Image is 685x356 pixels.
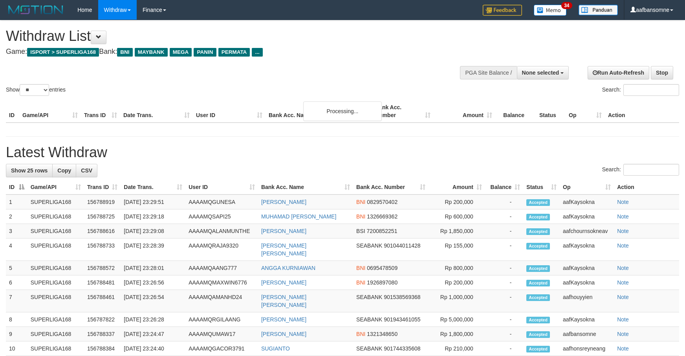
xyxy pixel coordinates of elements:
td: aafKaysokna [560,195,614,209]
span: Copy 1926897080 to clipboard [367,279,397,286]
th: Game/API: activate to sort column ascending [27,180,84,195]
span: Copy 901943461055 to clipboard [384,316,420,323]
span: Accepted [526,243,550,250]
th: ID [6,100,19,123]
td: aafKaysokna [560,312,614,327]
th: User ID [193,100,266,123]
input: Search: [623,164,679,176]
th: Game/API [19,100,81,123]
span: MAYBANK [135,48,168,57]
td: 3 [6,224,27,239]
h1: Withdraw List [6,28,449,44]
button: None selected [517,66,569,79]
label: Search: [602,164,679,176]
td: AAAAMQAANG777 [185,261,258,275]
td: AAAAMQRGILAANG [185,312,258,327]
td: AAAAMQUMAW17 [185,327,258,341]
td: Rp 1,850,000 [429,224,485,239]
td: 10 [6,341,27,356]
td: Rp 155,000 [429,239,485,261]
input: Search: [623,84,679,96]
td: 156788919 [84,195,121,209]
td: 156788337 [84,327,121,341]
span: CSV [81,167,92,174]
td: 9 [6,327,27,341]
td: SUPERLIGA168 [27,275,84,290]
a: Show 25 rows [6,164,53,177]
a: Note [617,279,629,286]
span: MEGA [170,48,192,57]
td: SUPERLIGA168 [27,312,84,327]
span: Accepted [526,331,550,338]
span: Show 25 rows [11,167,48,174]
td: AAAAMQGUNESA [185,195,258,209]
a: Note [617,331,629,337]
td: 156788572 [84,261,121,275]
a: SUGIANTO [261,345,290,352]
img: panduan.png [579,5,618,15]
td: 1 [6,195,27,209]
a: [PERSON_NAME] [261,279,306,286]
span: Copy [57,167,71,174]
span: Accepted [526,214,550,220]
span: ISPORT > SUPERLIGA168 [27,48,99,57]
a: Note [617,199,629,205]
td: [DATE] 23:28:01 [121,261,185,275]
th: Bank Acc. Name: activate to sort column ascending [258,180,353,195]
td: - [485,341,523,356]
th: ID: activate to sort column descending [6,180,27,195]
td: Rp 1,000,000 [429,290,485,312]
span: BSI [356,228,365,234]
div: PGA Site Balance / [460,66,516,79]
span: SEABANK [356,242,382,249]
td: AAAAMQGACOR3791 [185,341,258,356]
th: Op: activate to sort column ascending [560,180,614,195]
span: Copy 1326669362 to clipboard [367,213,397,220]
th: Action [605,100,679,123]
td: SUPERLIGA168 [27,341,84,356]
span: Accepted [526,280,550,286]
span: Copy 901538569368 to clipboard [384,294,420,300]
td: aafKaysokna [560,261,614,275]
span: Accepted [526,317,550,323]
span: Accepted [526,228,550,235]
span: BNI [356,265,365,271]
span: Copy 0829570402 to clipboard [367,199,397,205]
td: aafbansomne [560,327,614,341]
img: Button%20Memo.svg [534,5,567,16]
td: aafhonsreyneang [560,341,614,356]
span: BNI [117,48,132,57]
td: AAAAMQMAXWIN6776 [185,275,258,290]
td: - [485,195,523,209]
td: Rp 600,000 [429,209,485,224]
td: - [485,261,523,275]
th: Status [536,100,566,123]
td: Rp 200,000 [429,275,485,290]
a: [PERSON_NAME] [261,316,306,323]
td: Rp 200,000 [429,195,485,209]
td: 156788725 [84,209,121,224]
a: Note [617,265,629,271]
td: aafhouyyien [560,290,614,312]
td: - [485,224,523,239]
a: [PERSON_NAME] [261,228,306,234]
span: Copy 1321348650 to clipboard [367,331,397,337]
td: [DATE] 23:28:39 [121,239,185,261]
a: [PERSON_NAME] [PERSON_NAME] [261,242,306,257]
th: User ID: activate to sort column ascending [185,180,258,195]
span: BNI [356,279,365,286]
td: 156788733 [84,239,121,261]
td: AAAAMQAMANHD24 [185,290,258,312]
td: - [485,312,523,327]
td: 156788481 [84,275,121,290]
td: aafKaysokna [560,275,614,290]
td: - [485,209,523,224]
a: Stop [651,66,673,79]
td: 6 [6,275,27,290]
th: Trans ID: activate to sort column ascending [84,180,121,195]
a: Copy [52,164,76,177]
img: Feedback.jpg [483,5,522,16]
span: None selected [522,70,559,76]
td: 5 [6,261,27,275]
td: 156787822 [84,312,121,327]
